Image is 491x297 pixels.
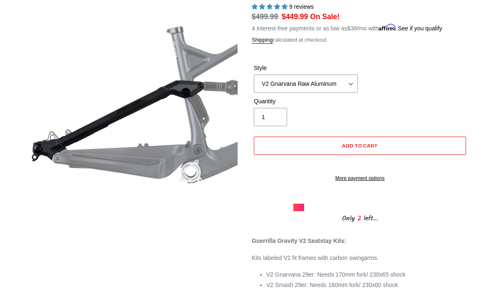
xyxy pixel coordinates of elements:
label: Style [254,64,358,73]
div: calculated at checkout. [252,36,468,45]
p: Kits labeled V2 fit frames with carbon swingarms. [252,254,468,263]
button: Add to cart [254,137,466,155]
span: 5.00 stars [252,4,289,10]
span: $449.99 [282,13,308,21]
s: $499.99 [252,13,278,21]
span: 9 reviews [289,4,314,10]
a: More payment options [254,175,466,182]
span: 2 [355,214,364,224]
strong: Guerrilla Gravity V2 Seatstay Kits: [252,238,346,245]
span: Add to cart [342,143,378,149]
a: See if you qualify - Learn more about Affirm Financing (opens in modal) [398,25,442,32]
a: Shipping [252,37,273,44]
label: Quantity [254,97,358,106]
div: Only left... [293,212,427,225]
li: V2 Smash 29er: Needs 160mm fork/ 230x60 shock [266,281,468,290]
p: 4 interest-free payments or as low as /mo with . [252,22,442,33]
li: V2 Gnarvana 29er: Needs 170mm fork/ 230x65 shock [266,271,468,280]
span: On Sale! [310,12,340,22]
span: $38 [347,25,357,32]
span: Affirm [379,24,396,31]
